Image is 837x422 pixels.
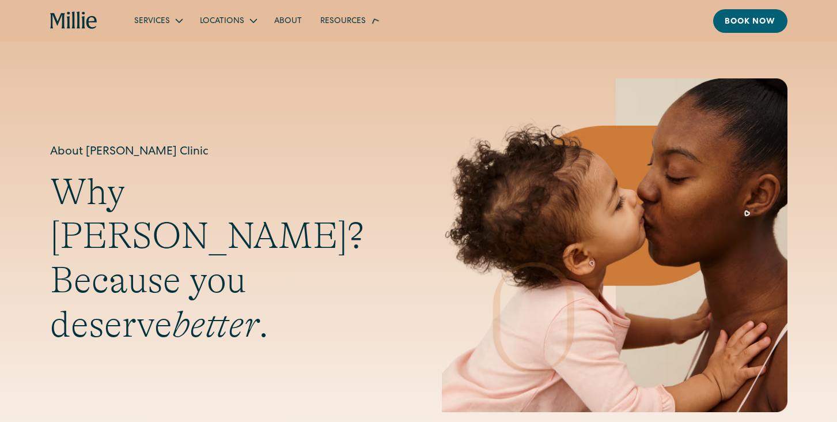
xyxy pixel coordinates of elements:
div: Services [134,16,170,28]
h1: About [PERSON_NAME] Clinic [50,144,396,161]
a: Book now [713,9,787,33]
div: Book now [725,16,776,28]
div: Resources [311,11,387,30]
em: better [172,304,259,345]
div: Locations [191,11,265,30]
div: Resources [320,16,366,28]
h2: Why [PERSON_NAME]? Because you deserve . [50,170,396,347]
div: Services [125,11,191,30]
a: home [50,12,98,30]
div: Locations [200,16,244,28]
a: About [265,11,311,30]
img: Mother and baby sharing a kiss, highlighting the emotional bond and nurturing care at the heart o... [442,78,787,412]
